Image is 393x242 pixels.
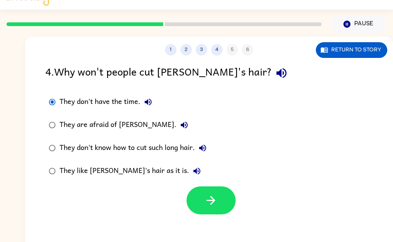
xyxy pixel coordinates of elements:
button: They don't know how to cut such long hair. [195,140,210,156]
button: Return to story [316,42,387,58]
button: They like [PERSON_NAME]'s hair as it is. [189,163,205,179]
button: Pause [331,15,386,33]
div: They don't know how to cut such long hair. [59,140,210,156]
div: They are afraid of [PERSON_NAME]. [59,117,192,133]
button: 4 [211,44,223,56]
button: 3 [196,44,207,56]
button: 2 [180,44,192,56]
div: They like [PERSON_NAME]'s hair as it is. [59,163,205,179]
button: 1 [165,44,177,56]
button: They are afraid of [PERSON_NAME]. [177,117,192,133]
button: They don't have the time. [140,94,156,110]
div: 4 . Why won't people cut [PERSON_NAME]'s hair? [45,63,373,83]
div: They don't have the time. [59,94,156,110]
